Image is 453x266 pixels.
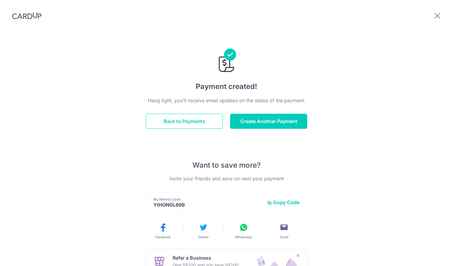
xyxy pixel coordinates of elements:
[173,254,239,261] p: Refer a Business
[266,223,302,239] button: Email
[414,248,447,263] iframe: Opens a widget where you can find more information
[153,197,262,202] p: My Referral Code
[186,223,221,239] button: Twitter
[226,223,261,239] button: WhatsApp
[146,114,223,129] button: Back to Payments
[145,223,181,239] button: Facebook
[153,202,262,208] p: YIHONGL699
[267,199,300,205] button: Copy Code
[230,114,307,129] button: Create Another Payment
[146,175,307,182] p: Invite your friends and save on next your payment
[280,235,289,239] span: Email
[146,97,307,104] p: Hang tight, you’ll receive email updates on the status of the payment.
[235,235,252,239] span: WhatsApp
[217,49,236,74] img: Payments
[155,235,171,239] span: Facebook
[12,12,42,19] img: CardUp
[146,81,307,92] h4: Payment created!
[146,160,307,170] p: Want to save more?
[198,235,209,239] span: Twitter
